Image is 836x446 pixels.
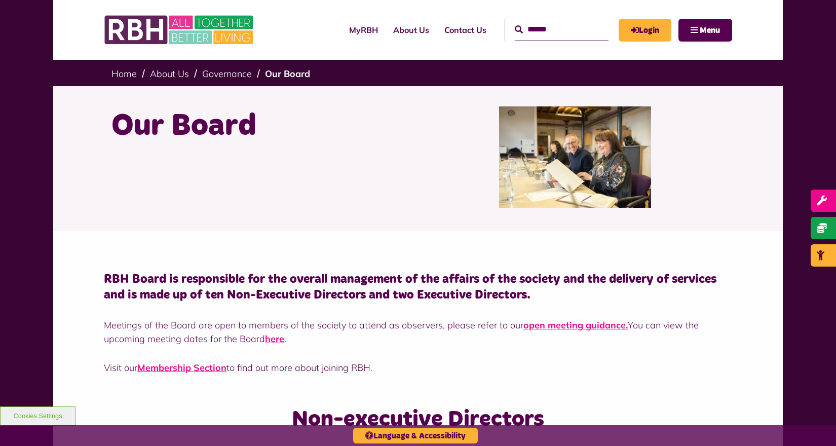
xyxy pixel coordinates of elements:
[790,400,836,446] iframe: Netcall Web Assistant for live chat
[265,68,310,80] a: Our Board
[523,319,628,331] a: open meeting guidance.
[104,10,256,50] img: RBH
[209,405,628,434] h2: Non-executive Directors
[104,272,732,303] h4: RBH Board is responsible for the overall management of the affairs of the society and the deliver...
[353,428,478,443] button: Language & Accessibility
[700,26,720,34] span: Menu
[499,106,651,208] img: RBH Board 1
[202,68,252,80] a: Governance
[386,16,437,44] a: About Us
[341,16,386,44] a: MyRBH
[137,362,226,374] a: Membership Section
[111,68,137,80] a: Home
[265,333,284,345] a: here
[678,19,732,42] button: Navigation
[111,106,410,146] h1: Our Board
[437,16,494,44] a: Contact Us
[619,19,671,42] a: MyRBH
[150,68,189,80] a: About Us
[104,318,732,346] p: Meetings of the Board are open to members of the society to attend as observers, please refer to ...
[104,361,732,375] p: Visit our to find out more about joining RBH.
